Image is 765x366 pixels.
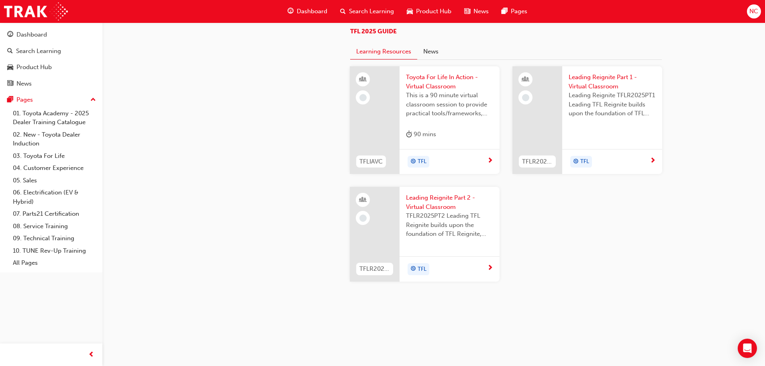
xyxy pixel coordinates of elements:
span: Toyota For Life In Action - Virtual Classroom [406,73,493,91]
span: news-icon [7,80,13,88]
span: car-icon [407,6,413,16]
a: guage-iconDashboard [281,3,334,20]
span: TFLR2025PT2 Leading TFL Reignite builds upon the foundation of TFL Reignite, reaffirming our comm... [406,211,493,239]
button: News [417,44,445,59]
a: news-iconNews [458,3,495,20]
span: learningResourceType_INSTRUCTOR_LED-icon [360,74,366,85]
a: 01. Toyota Academy - 2025 Dealer Training Catalogue [10,107,99,129]
div: Product Hub [16,63,52,72]
a: News [3,76,99,91]
span: Leading Reignite Part 1 - Virtual Classroom [569,73,656,91]
a: 10. TUNE Rev-Up Training [10,245,99,257]
a: TFLIAVCToyota For Life In Action - Virtual ClassroomThis is a 90 minute virtual classroom session... [350,66,500,174]
span: news-icon [464,6,470,16]
button: NC [747,4,761,18]
span: next-icon [487,265,493,272]
span: TFL [418,157,426,166]
span: Pages [511,7,527,16]
span: TFL [418,265,426,274]
span: car-icon [7,64,13,71]
button: DashboardSearch LearningProduct HubNews [3,26,99,92]
span: TFL [580,157,589,166]
span: learningRecordVerb_NONE-icon [522,94,529,101]
div: 90 mins [406,129,436,139]
span: target-icon [410,157,416,167]
span: target-icon [573,157,579,167]
a: pages-iconPages [495,3,534,20]
span: TFLR2025PT2 [359,264,390,274]
a: Product Hub [3,60,99,75]
img: Trak [4,2,68,20]
a: TFLR2025PT2Leading Reignite Part 2 - Virtual ClassroomTFLR2025PT2 Leading TFL Reignite builds upo... [350,187,500,282]
a: 03. Toyota For Life [10,150,99,162]
a: 05. Sales [10,174,99,187]
span: Product Hub [416,7,451,16]
a: TFLR2025PT1Leading Reignite Part 1 - Virtual ClassroomLeading Reignite TFLR2025PT1 Leading TFL Re... [512,66,662,174]
div: Open Intercom Messenger [738,339,757,358]
span: search-icon [7,48,13,55]
span: Leading Reignite TFLR2025PT1 Leading TFL Reignite builds upon the foundation of TFL Reignite, rea... [569,91,656,118]
span: duration-icon [406,129,412,139]
span: Dashboard [297,7,327,16]
a: Search Learning [3,44,99,59]
span: News [473,7,489,16]
a: search-iconSearch Learning [334,3,400,20]
div: Dashboard [16,30,47,39]
div: Pages [16,95,33,104]
span: NC [749,7,758,16]
a: 07. Parts21 Certification [10,208,99,220]
span: search-icon [340,6,346,16]
a: 08. Service Training [10,220,99,233]
span: TFLR2025PT1 [522,157,553,166]
span: learningResourceType_INSTRUCTOR_LED-icon [360,195,366,205]
span: Leading Reignite Part 2 - Virtual Classroom [406,193,493,211]
span: learningRecordVerb_NONE-icon [359,215,367,222]
a: TFL 2025 GUIDE [350,28,397,35]
span: pages-icon [7,96,13,104]
a: All Pages [10,257,99,269]
span: target-icon [410,264,416,274]
span: next-icon [650,157,656,165]
span: guage-icon [7,31,13,39]
span: prev-icon [88,350,94,360]
button: Pages [3,92,99,107]
a: Dashboard [3,27,99,42]
span: guage-icon [288,6,294,16]
div: News [16,79,32,88]
div: Search Learning [16,47,61,56]
span: learningResourceType_INSTRUCTOR_LED-icon [523,74,528,85]
button: Learning Resources [350,44,417,60]
a: 02. New - Toyota Dealer Induction [10,129,99,150]
a: 09. Technical Training [10,232,99,245]
a: car-iconProduct Hub [400,3,458,20]
a: 04. Customer Experience [10,162,99,174]
span: next-icon [487,157,493,165]
span: learningRecordVerb_NONE-icon [359,94,367,101]
span: up-icon [90,95,96,105]
span: pages-icon [502,6,508,16]
a: 06. Electrification (EV & Hybrid) [10,186,99,208]
span: TFLIAVC [359,157,383,166]
span: Search Learning [349,7,394,16]
span: This is a 90 minute virtual classroom session to provide practical tools/frameworks, behaviours a... [406,91,493,118]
